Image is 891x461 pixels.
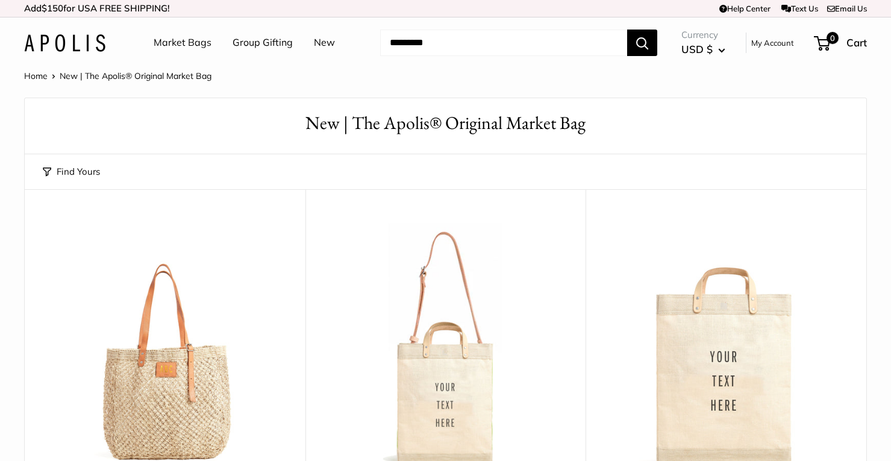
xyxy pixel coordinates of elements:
[627,30,657,56] button: Search
[681,43,713,55] span: USD $
[154,34,211,52] a: Market Bags
[846,36,867,49] span: Cart
[781,4,818,13] a: Text Us
[751,36,794,50] a: My Account
[60,71,211,81] span: New | The Apolis® Original Market Bag
[24,68,211,84] nav: Breadcrumb
[815,33,867,52] a: 0 Cart
[233,34,293,52] a: Group Gifting
[43,163,100,180] button: Find Yours
[42,2,63,14] span: $150
[380,30,627,56] input: Search...
[24,34,105,52] img: Apolis
[681,40,725,59] button: USD $
[827,4,867,13] a: Email Us
[24,71,48,81] a: Home
[827,32,839,44] span: 0
[681,27,725,43] span: Currency
[43,110,848,136] h1: New | The Apolis® Original Market Bag
[719,4,771,13] a: Help Center
[314,34,335,52] a: New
